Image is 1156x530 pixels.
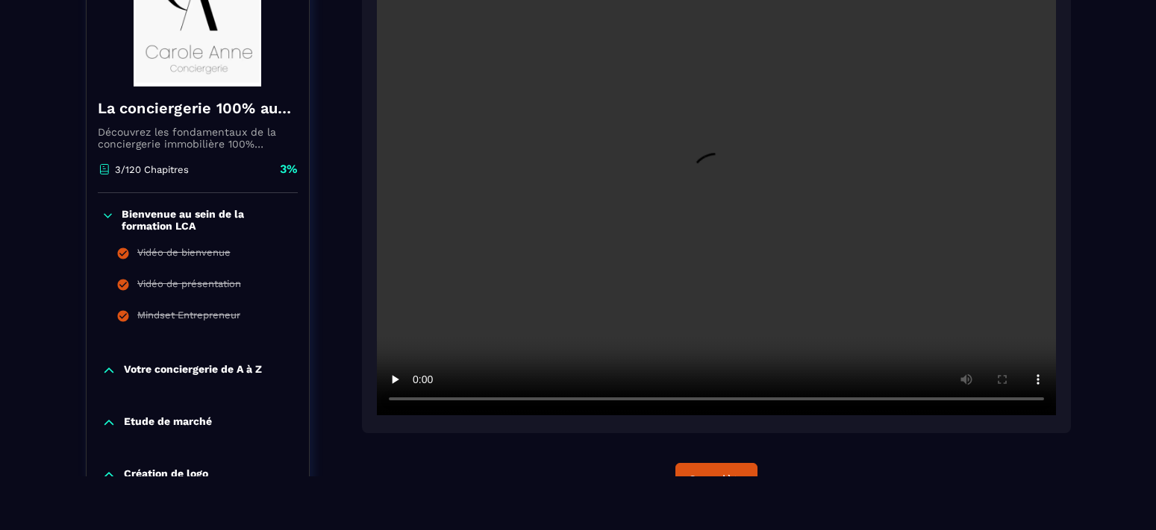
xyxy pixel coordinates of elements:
[122,208,294,232] p: Bienvenue au sein de la formation LCA
[137,278,241,294] div: Vidéo de présentation
[137,247,231,263] div: Vidéo de bienvenue
[115,164,189,175] p: 3/120 Chapitres
[98,126,298,150] p: Découvrez les fondamentaux de la conciergerie immobilière 100% automatisée. Cette formation est c...
[98,98,298,119] h4: La conciergerie 100% automatisée
[675,463,757,497] button: Complète
[137,309,240,326] div: Mindset Entrepreneur
[124,467,208,482] p: Création de logo
[688,473,745,488] div: Complète
[280,161,298,177] p: 3%
[124,415,212,430] p: Etude de marché
[124,363,262,378] p: Votre conciergerie de A à Z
